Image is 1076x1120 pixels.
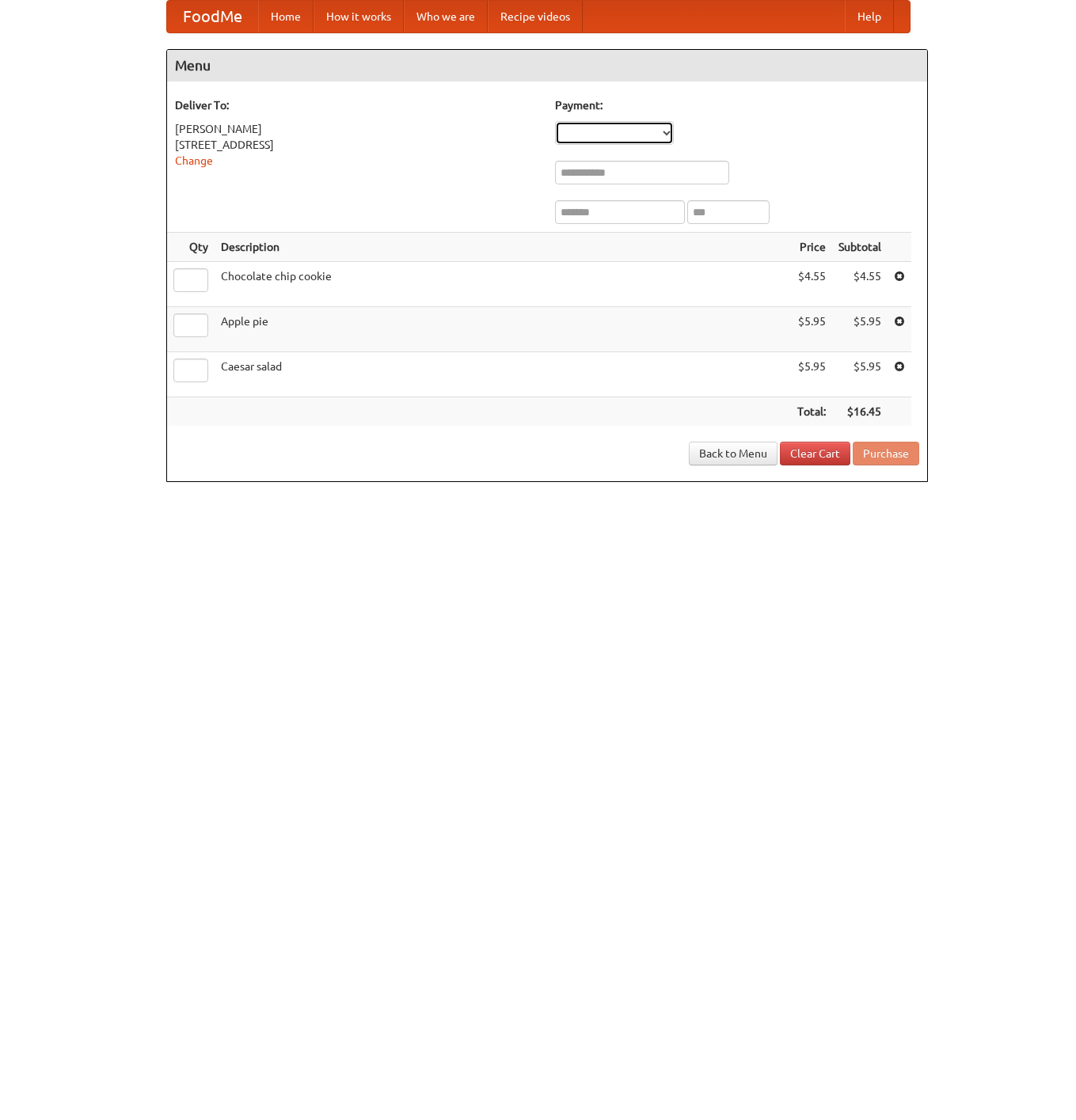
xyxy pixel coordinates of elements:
h5: Deliver To: [175,97,539,113]
th: $16.45 [832,397,888,427]
a: Recipe videos [488,1,583,32]
td: $5.95 [832,352,888,397]
div: [PERSON_NAME] [175,121,539,137]
a: Change [175,154,213,167]
td: $4.55 [832,262,888,307]
td: Chocolate chip cookie [215,262,791,307]
td: Apple pie [215,307,791,352]
a: Home [258,1,314,32]
a: How it works [314,1,404,32]
th: Subtotal [832,233,888,262]
a: FoodMe [167,1,258,32]
td: Caesar salad [215,352,791,397]
th: Total: [791,397,832,427]
td: $5.95 [791,352,832,397]
td: $5.95 [791,307,832,352]
h5: Payment: [555,97,919,113]
button: Purchase [853,442,919,465]
h4: Menu [167,50,927,82]
div: [STREET_ADDRESS] [175,137,539,153]
a: Help [845,1,894,32]
td: $4.55 [791,262,832,307]
a: Back to Menu [689,442,778,465]
th: Price [791,233,832,262]
th: Description [215,233,791,262]
a: Clear Cart [780,442,850,465]
a: Who we are [404,1,488,32]
th: Qty [167,233,215,262]
td: $5.95 [832,307,888,352]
